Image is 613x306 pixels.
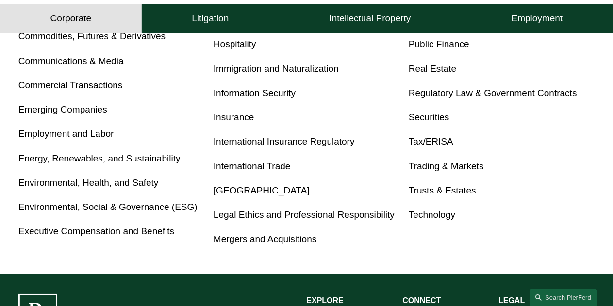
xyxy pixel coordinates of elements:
a: Legal Ethics and Professional Responsibility [214,209,395,220]
a: Environmental, Health, and Safety [18,177,159,188]
a: Information Security [214,88,296,98]
a: Search this site [530,289,597,306]
a: Commercial Transactions [18,80,123,90]
h4: Litigation [192,13,229,24]
strong: LEGAL [498,296,525,305]
a: Communications & Media [18,56,124,66]
a: Commodities, Futures & Derivatives [18,31,166,41]
a: Securities [409,112,449,122]
a: Energy, Renewables, and Sustainability [18,153,181,163]
a: Trading & Markets [409,161,484,171]
a: Executive Compensation and Benefits [18,226,174,236]
a: International Insurance Regulatory [214,136,355,146]
a: Environmental, Social & Governance (ESG) [18,202,198,212]
a: Mergers and Acquisitions [214,234,316,244]
a: Immigration and Naturalization [214,64,339,74]
strong: CONNECT [402,296,441,305]
a: Emerging Companies [18,104,107,114]
a: Insurance [214,112,254,122]
a: International Trade [214,161,291,171]
a: Trusts & Estates [409,185,476,195]
a: Technology [409,209,455,220]
a: Hospitality [214,39,256,49]
a: [GEOGRAPHIC_DATA] [214,185,310,195]
h4: Corporate [50,13,92,24]
a: Public Finance [409,39,469,49]
a: Real Estate [409,64,456,74]
strong: EXPLORE [307,296,344,305]
a: Tax/ERISA [409,136,453,146]
h4: Employment [512,13,563,24]
h4: Intellectual Property [330,13,411,24]
a: Regulatory Law & Government Contracts [409,88,577,98]
a: Employment and Labor [18,129,114,139]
